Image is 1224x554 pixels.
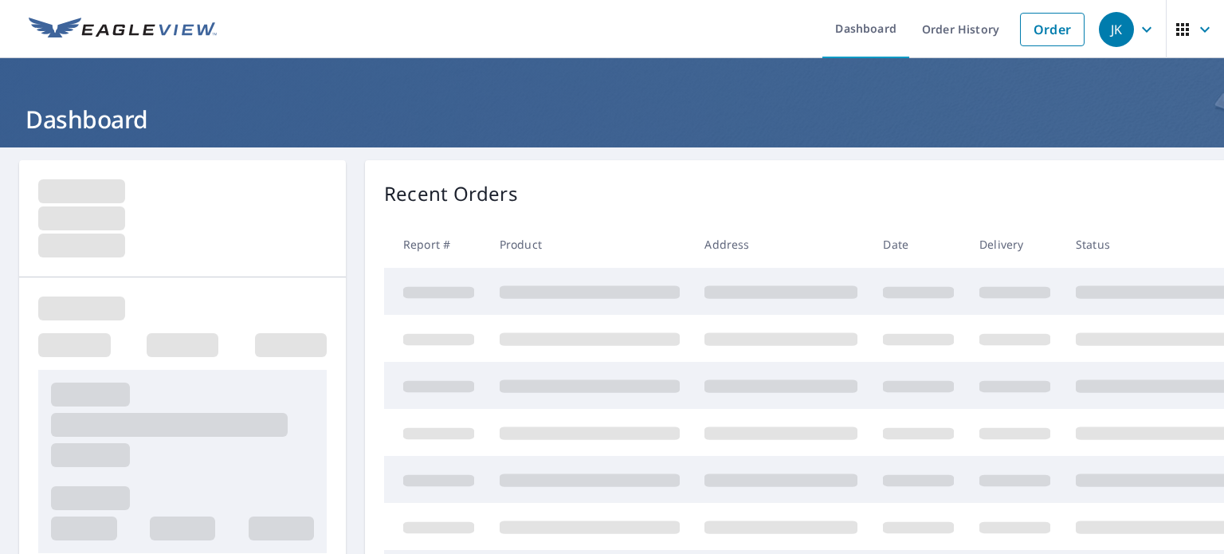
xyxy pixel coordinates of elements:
[1099,12,1134,47] div: JK
[487,221,692,268] th: Product
[29,18,217,41] img: EV Logo
[1020,13,1085,46] a: Order
[384,221,487,268] th: Report #
[967,221,1063,268] th: Delivery
[384,179,518,208] p: Recent Orders
[870,221,967,268] th: Date
[692,221,870,268] th: Address
[19,103,1205,136] h1: Dashboard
